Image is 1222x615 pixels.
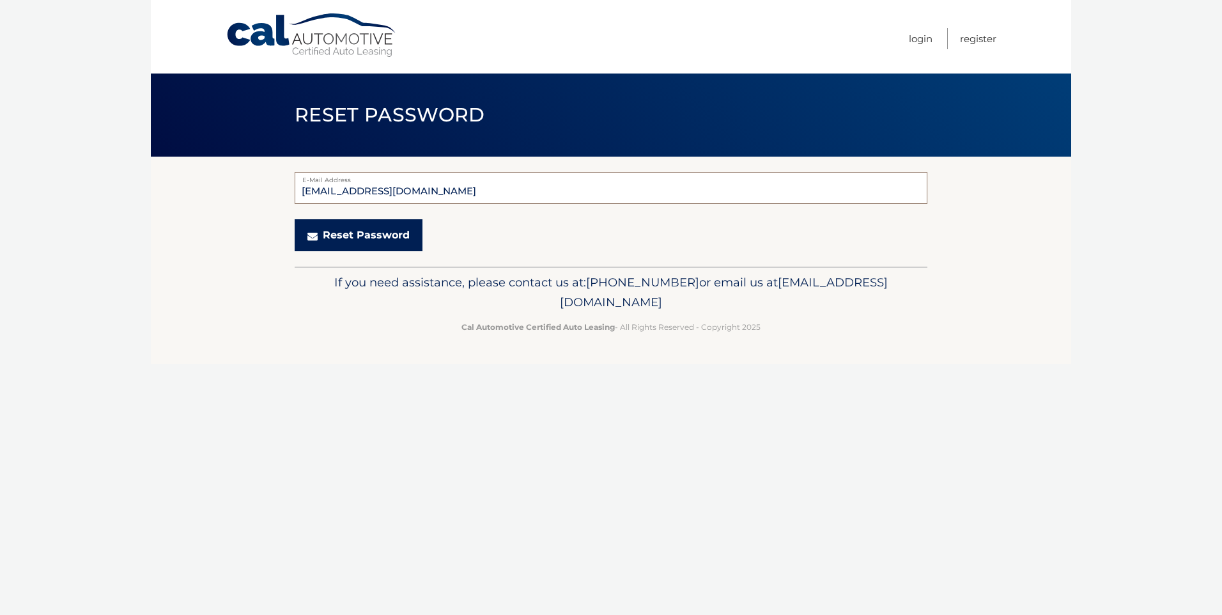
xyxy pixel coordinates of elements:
[226,13,398,58] a: Cal Automotive
[295,219,422,251] button: Reset Password
[909,28,932,49] a: Login
[303,320,919,334] p: - All Rights Reserved - Copyright 2025
[303,272,919,313] p: If you need assistance, please contact us at: or email us at
[461,322,615,332] strong: Cal Automotive Certified Auto Leasing
[295,103,484,127] span: Reset Password
[960,28,996,49] a: Register
[586,275,699,290] span: [PHONE_NUMBER]
[295,172,927,204] input: E-Mail Address
[295,172,927,182] label: E-Mail Address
